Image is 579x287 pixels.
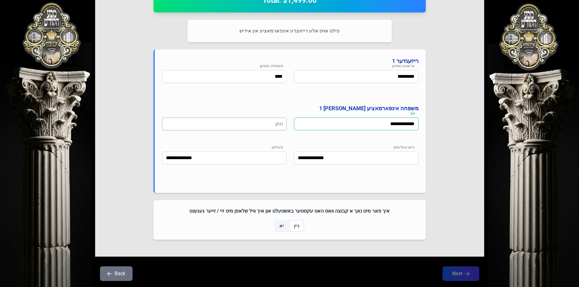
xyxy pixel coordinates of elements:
[162,57,419,65] h4: רייזענדער 1
[195,27,384,35] p: פילט אויס אלע רייזענדע אינפארמאציע אין אידיש
[279,222,284,230] span: יא
[294,222,299,230] span: ניין
[274,220,289,232] p-togglebutton: יא
[289,220,305,232] p-togglebutton: ניין
[100,266,133,281] button: Back
[443,266,479,281] button: Next
[162,104,419,113] h4: משפחה אינפארמאציע [PERSON_NAME] 1
[161,207,419,215] h4: איך פאר מיט נאך א קבוצה וואס האט עקסטער באשטעלט און איך וויל שלאפן מיט זיי / זייער געגענט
